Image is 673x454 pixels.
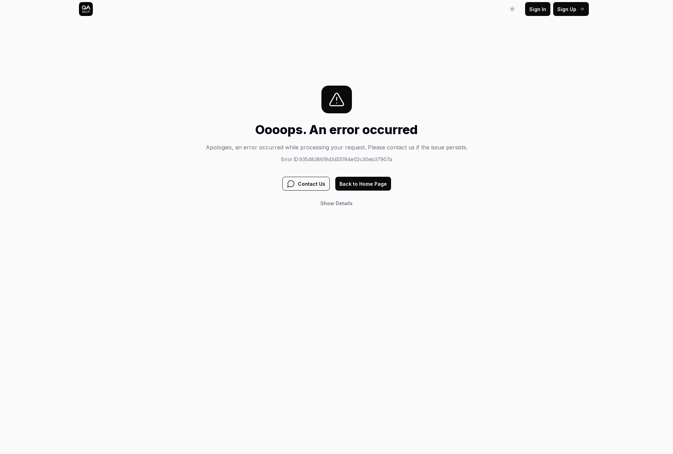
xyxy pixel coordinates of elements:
span: Sign Up [557,6,576,13]
span: Details [336,200,353,206]
button: Show Details [316,196,357,210]
button: Sign In [525,2,550,16]
span: Show [320,200,334,206]
p: Apologies, an error occurred while processing your request. Please contact us if the issue persists. [206,143,468,151]
h1: Oooops. An error occurred [206,120,468,139]
span: Sign In [529,6,546,13]
button: Sign Up [553,2,589,16]
button: Contact Us [282,177,330,191]
p: Error ID: 9354838619d3455194e02c30eb37907a [206,156,468,163]
button: Back to Home Page [335,177,391,191]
